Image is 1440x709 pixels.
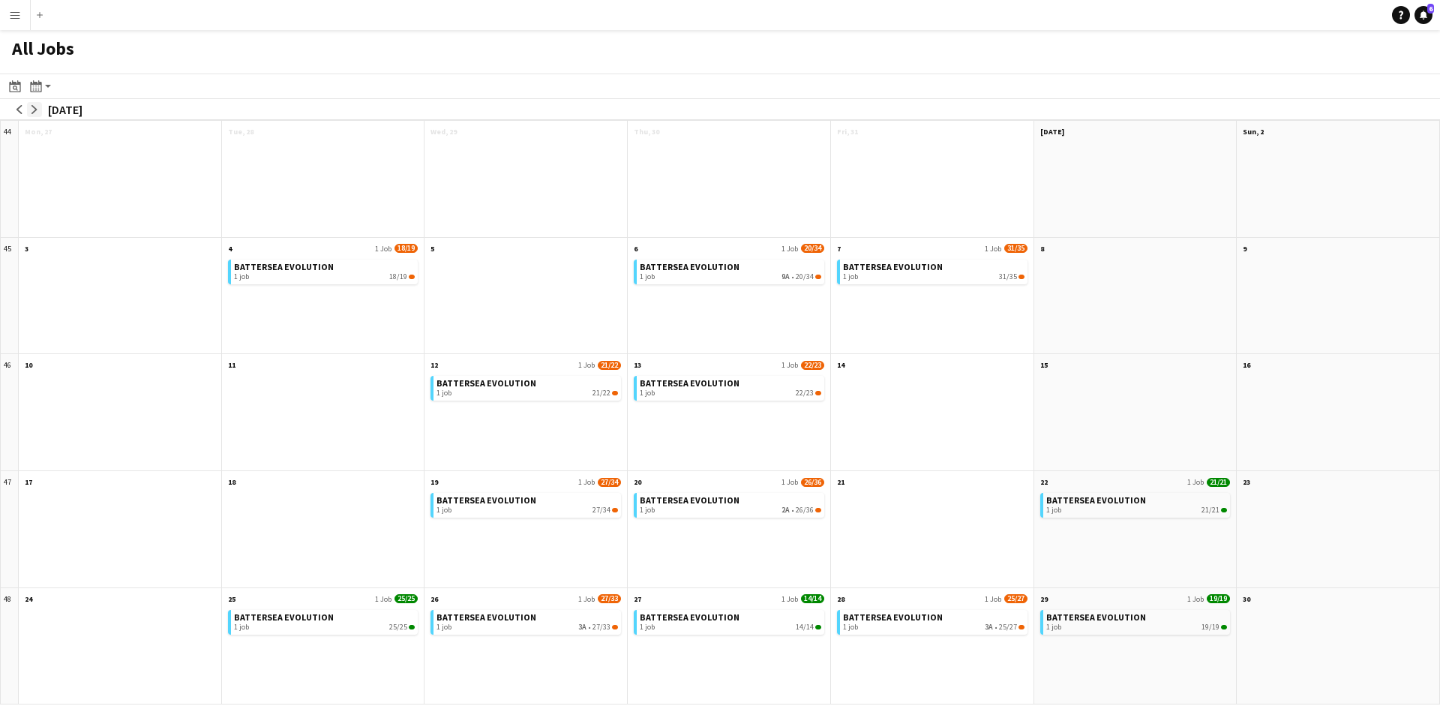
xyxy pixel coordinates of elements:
[781,272,790,281] span: 9A
[837,594,844,604] span: 28
[1201,623,1219,632] span: 19/19
[1046,611,1146,623] span: BATTERSEA EVOLUTION
[781,506,790,515] span: 2A
[801,594,824,603] span: 14/14
[634,244,637,254] span: 6
[25,594,32,604] span: 24
[234,623,249,632] span: 1 job
[1243,244,1246,254] span: 9
[796,389,814,398] span: 22/23
[1207,594,1230,603] span: 19/19
[592,623,610,632] span: 27/33
[436,623,618,632] div: •
[815,625,821,629] span: 14/14
[1,588,19,705] div: 48
[430,594,438,604] span: 26
[1187,594,1204,604] span: 1 Job
[634,594,641,604] span: 27
[389,272,407,281] span: 18/19
[375,594,391,604] span: 1 Job
[837,360,844,370] span: 14
[436,623,451,632] span: 1 job
[640,377,739,389] span: BATTERSEA EVOLUTION
[578,623,586,632] span: 3A
[640,494,739,506] span: BATTERSEA EVOLUTION
[1207,478,1230,487] span: 21/21
[781,594,798,604] span: 1 Job
[1,354,19,471] div: 46
[394,244,418,253] span: 18/19
[1040,594,1048,604] span: 29
[375,244,391,254] span: 1 Job
[1427,4,1434,14] span: 6
[389,623,407,632] span: 25/25
[815,391,821,395] span: 22/23
[234,611,334,623] span: BATTERSEA EVOLUTION
[228,477,235,487] span: 18
[781,477,798,487] span: 1 Job
[640,260,821,281] a: BATTERSEA EVOLUTION1 job9A•20/34
[796,272,814,281] span: 20/34
[1040,127,1064,137] span: [DATE]
[837,477,844,487] span: 21
[1,121,19,238] div: 44
[612,625,618,629] span: 27/33
[843,261,943,272] span: BATTERSEA EVOLUTION
[796,623,814,632] span: 14/14
[801,244,824,253] span: 20/34
[436,376,618,398] a: BATTERSEA EVOLUTION1 job21/22
[796,506,814,515] span: 26/36
[1040,360,1048,370] span: 15
[430,244,434,254] span: 5
[843,623,1024,632] div: •
[1046,623,1061,632] span: 1 job
[640,389,655,398] span: 1 job
[436,377,536,389] span: BATTERSEA EVOLUTION
[394,594,418,603] span: 25/25
[612,391,618,395] span: 21/22
[430,360,438,370] span: 12
[436,493,618,515] a: BATTERSEA EVOLUTION1 job27/34
[228,594,235,604] span: 25
[640,506,655,515] span: 1 job
[1,238,19,355] div: 45
[25,477,32,487] span: 17
[234,272,249,281] span: 1 job
[985,594,1001,604] span: 1 Job
[843,260,1024,281] a: BATTERSEA EVOLUTION1 job31/35
[640,493,821,515] a: BATTERSEA EVOLUTION1 job2A•26/36
[1243,477,1250,487] span: 23
[1201,506,1219,515] span: 21/21
[1243,127,1264,137] span: Sun, 2
[578,594,595,604] span: 1 Job
[612,508,618,512] span: 27/34
[1046,493,1228,515] a: BATTERSEA EVOLUTION1 job21/21
[640,610,821,632] a: BATTERSEA EVOLUTION1 job14/14
[1004,244,1027,253] span: 31/35
[843,610,1024,632] a: BATTERSEA EVOLUTION1 job3A•25/27
[801,478,824,487] span: 26/36
[843,611,943,623] span: BATTERSEA EVOLUTION
[228,360,235,370] span: 11
[430,127,457,137] span: Wed, 29
[25,360,32,370] span: 10
[815,275,821,279] span: 20/34
[640,272,821,281] div: •
[985,623,993,632] span: 3A
[409,625,415,629] span: 25/25
[1018,625,1024,629] span: 25/27
[781,244,798,254] span: 1 Job
[999,623,1017,632] span: 25/27
[801,361,824,370] span: 22/23
[1187,477,1204,487] span: 1 Job
[1004,594,1027,603] span: 25/27
[999,272,1017,281] span: 31/35
[985,244,1001,254] span: 1 Job
[1,471,19,588] div: 47
[25,127,52,137] span: Mon, 27
[436,610,618,632] a: BATTERSEA EVOLUTION1 job3A•27/33
[837,244,841,254] span: 7
[592,506,610,515] span: 27/34
[1040,244,1044,254] span: 8
[1221,508,1227,512] span: 21/21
